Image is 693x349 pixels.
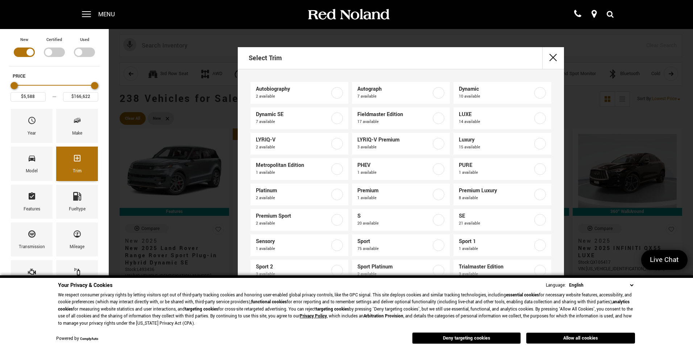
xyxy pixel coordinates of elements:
div: ModelModel [11,147,53,181]
span: LYRIQ-V [256,136,330,144]
a: ComplyAuto [80,337,98,341]
span: Transmission [28,228,36,243]
span: 2 available [256,220,330,227]
span: Make [73,114,82,130]
div: Filter by Vehicle Type [9,36,100,66]
span: Features [28,190,36,205]
strong: targeting cookies [316,306,349,312]
span: 2 available [256,194,330,202]
label: Used [80,36,89,44]
a: Live Chat [641,250,688,270]
div: Fueltype [69,205,86,213]
a: Premium Luxury8 available [453,184,551,205]
div: TrimTrim [56,147,98,181]
span: Color [73,266,82,281]
span: 1 available [357,169,431,176]
span: 2 available [357,271,431,278]
a: Sport 23 available [250,260,348,282]
div: MakeMake [56,109,98,143]
strong: functional cookies [251,299,287,305]
img: Red Noland Auto Group [307,8,390,21]
span: Sport Platinum [357,263,431,271]
u: Privacy Policy [300,313,327,319]
a: Sport Platinum2 available [352,260,450,282]
div: Minimum Price [11,82,18,89]
span: Model [28,152,36,167]
span: 8 available [459,194,533,202]
a: Fieldmaster Edition17 available [352,107,450,129]
span: SE [459,213,533,220]
a: Autograph7 available [352,82,450,104]
span: 1 available [256,245,330,252]
span: Mileage [73,228,82,243]
span: 75 available [357,245,431,252]
span: 17 available [357,118,431,126]
span: 14 available [459,118,533,126]
input: Maximum [63,92,98,102]
div: Features [24,205,40,213]
strong: analytics cookies [58,299,630,312]
a: SE21 available [453,209,551,231]
a: Trialmaster Edition3 available [453,260,551,282]
span: 2 available [256,93,330,100]
a: Luxury15 available [453,133,551,155]
span: Sport 2 [256,263,330,271]
div: ColorColor [56,260,98,294]
a: Dynamic10 available [453,82,551,104]
div: MileageMileage [56,222,98,256]
a: Sport 11 available [453,234,551,256]
a: Dynamic SE7 available [250,107,348,129]
span: 1 available [459,169,533,176]
span: 2 available [256,144,330,151]
span: 7 available [256,118,330,126]
strong: essential cookies [506,292,539,298]
span: 21 available [459,220,533,227]
span: 3 available [357,144,431,151]
span: Trim [73,152,82,167]
span: 7 available [357,93,431,100]
span: 3 available [256,271,330,278]
a: PURE1 available [453,158,551,180]
span: Your Privacy & Cookies [58,282,112,289]
a: Premium Sport2 available [250,209,348,231]
span: Fueltype [73,190,82,205]
a: LYRIQ-V2 available [250,133,348,155]
h5: Price [13,73,96,79]
button: Allow all cookies [526,333,635,344]
span: 15 available [459,144,533,151]
span: 20 available [357,220,431,227]
span: 3 available [459,271,533,278]
span: Dynamic SE [256,111,330,118]
span: Autobiography [256,86,330,93]
span: Sport 1 [459,238,533,245]
div: FueltypeFueltype [56,185,98,219]
div: Mileage [70,243,84,251]
span: Trialmaster Edition [459,263,533,271]
span: Engine [28,266,36,281]
span: Luxury [459,136,533,144]
span: 1 available [459,245,533,252]
label: Certified [46,36,62,44]
div: Price [11,79,98,102]
span: Premium [357,187,431,194]
span: Fieldmaster Edition [357,111,431,118]
span: PURE [459,162,533,169]
a: Sensory1 available [250,234,348,256]
span: Premium Luxury [459,187,533,194]
span: Metropolitan Edition [256,162,330,169]
span: LYRIQ-V Premium [357,136,431,144]
span: 1 available [357,194,431,202]
a: PHEV1 available [352,158,450,180]
span: Dynamic [459,86,533,93]
div: Make [72,130,82,137]
a: Platinum2 available [250,184,348,205]
div: Powered by [56,337,98,341]
div: Transmission [19,243,45,251]
div: Year [28,130,36,137]
h2: Select Trim [249,48,282,68]
input: Minimum [11,92,46,102]
div: Language: [546,283,566,288]
span: Live Chat [646,255,682,265]
label: New [20,36,28,44]
div: FeaturesFeatures [11,185,53,219]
